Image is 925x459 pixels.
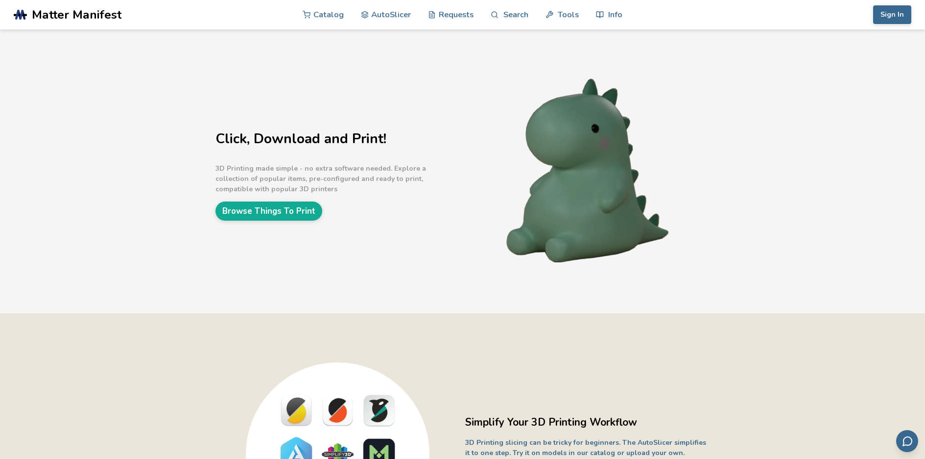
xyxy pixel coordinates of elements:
button: Send feedback via email [896,430,918,452]
p: 3D Printing made simple - no extra software needed. Explore a collection of popular items, pre-co... [215,163,460,194]
a: Browse Things To Print [215,202,322,221]
h1: Click, Download and Print! [215,131,460,147]
h2: Simplify Your 3D Printing Workflow [465,415,710,430]
span: Matter Manifest [32,8,121,22]
p: 3D Printing slicing can be tricky for beginners. The AutoSlicer simplifies it to one step. Try it... [465,437,710,458]
button: Sign In [873,5,911,24]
